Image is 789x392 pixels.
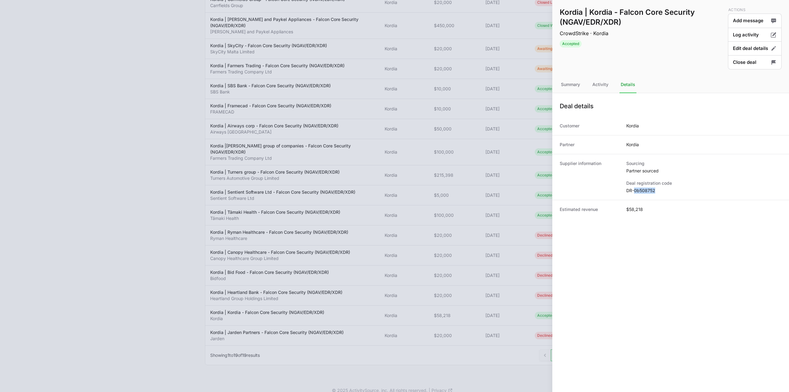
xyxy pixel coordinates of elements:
[591,76,610,93] div: Activity
[728,7,782,69] div: Deal actions
[728,14,782,28] button: Add message
[560,102,594,110] h1: Deal details
[728,28,782,42] button: Log activity
[552,76,789,93] nav: Tabs
[619,76,636,93] div: Details
[626,142,639,148] dd: Kordia
[626,168,782,174] dd: Partner sourced
[626,160,782,167] dt: Sourcing
[560,123,619,129] dt: Customer
[728,41,782,56] button: Edit deal details
[560,142,619,148] dt: Partner
[626,206,643,213] dd: $58,218
[560,30,726,37] p: CrowdStrike · Kordia
[560,76,581,93] div: Summary
[560,206,619,213] dt: Estimated revenue
[560,160,619,194] dt: Supplier information
[626,188,782,194] dd: DR-0b508752
[728,7,782,12] p: Actions
[626,123,639,129] dd: Kordia
[626,180,782,186] dt: Deal registration code
[728,55,782,70] button: Close deal
[560,7,726,27] h1: Kordia | Kordia - Falcon Core Security (NGAV/EDR/XDR)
